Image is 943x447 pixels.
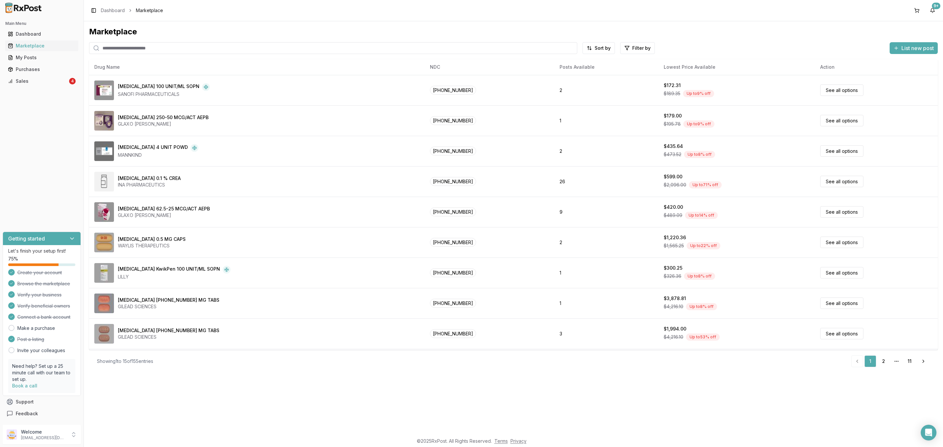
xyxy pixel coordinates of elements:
a: Privacy [510,438,527,444]
img: Anoro Ellipta 62.5-25 MCG/ACT AEPB [94,202,114,222]
div: Purchases [8,66,76,73]
div: Marketplace [89,27,938,37]
span: $4,216.10 [664,303,683,310]
td: 2 [554,227,658,258]
h3: Getting started [8,235,45,242]
th: Action [815,59,938,75]
span: Filter by [632,45,651,51]
a: See all options [820,84,863,96]
div: $420.00 [664,204,683,210]
img: Admelog SoloStar 100 UNIT/ML SOPN [94,80,114,100]
div: $599.00 [664,173,682,180]
div: Up to 22 % off [687,242,720,249]
h2: Main Menu [5,21,78,26]
div: $1,994.00 [664,326,686,332]
span: [PHONE_NUMBER] [430,207,476,216]
a: Dashboard [5,28,78,40]
div: Up to 9 % off [683,120,714,128]
div: $3,878.81 [664,295,686,302]
div: Up to 8 % off [684,151,715,158]
span: $326.36 [664,273,681,279]
button: Marketplace [3,41,81,51]
p: Need help? Set up a 25 minute call with our team to set up. [12,363,71,383]
a: Terms [494,438,508,444]
div: GLAXO [PERSON_NAME] [118,212,210,219]
img: Avodart 0.5 MG CAPS [94,233,114,252]
span: Verify your business [17,292,62,298]
div: Sales [8,78,68,84]
div: 4 [69,78,76,84]
span: [PHONE_NUMBER] [430,268,476,277]
div: $435.64 [664,143,683,150]
div: Dashboard [8,31,76,37]
span: [PHONE_NUMBER] [430,238,476,247]
td: 2 [554,75,658,105]
div: GILEAD SCIENCES [118,303,219,310]
a: Sales4 [5,75,78,87]
td: 18 [554,349,658,379]
div: [MEDICAL_DATA] [PHONE_NUMBER] MG TABS [118,327,219,334]
div: Up to 8 % off [686,303,717,310]
div: [MEDICAL_DATA] 62.5-25 MCG/ACT AEPB [118,206,210,212]
img: Basaglar KwikPen 100 UNIT/ML SOPN [94,263,114,283]
a: Dashboard [101,7,125,14]
div: [MEDICAL_DATA] 4 UNIT POWD [118,144,188,152]
span: Verify beneficial owners [17,303,70,309]
div: Showing 1 to 15 of 155 entries [97,358,153,365]
span: [PHONE_NUMBER] [430,299,476,308]
div: [MEDICAL_DATA] KwikPen 100 UNIT/ML SOPN [118,266,220,274]
td: 26 [554,166,658,197]
a: See all options [820,328,863,339]
span: $2,096.00 [664,182,686,188]
a: 2 [878,355,889,367]
a: See all options [820,176,863,187]
a: Go to next page [917,355,930,367]
p: Let's finish your setup first! [8,248,75,254]
span: [PHONE_NUMBER] [430,116,476,125]
a: See all options [820,237,863,248]
a: My Posts [5,52,78,63]
span: Connect a bank account [17,314,70,320]
img: Biktarvy 30-120-15 MG TABS [94,294,114,313]
th: Posts Available [554,59,658,75]
button: Feedback [3,408,81,420]
div: GILEAD SCIENCES [118,334,219,340]
div: $1,220.36 [664,234,686,241]
p: Welcome [21,429,66,435]
td: 9 [554,197,658,227]
div: MANNKIND [118,152,198,158]
div: SANOFI PHARMACEUTICALS [118,91,210,98]
div: [MEDICAL_DATA] [PHONE_NUMBER] MG TABS [118,297,219,303]
a: 1 [864,355,876,367]
div: Up to 9 % off [683,90,714,97]
th: NDC [425,59,554,75]
a: See all options [820,145,863,157]
div: My Posts [8,54,76,61]
button: Sales4 [3,76,81,86]
a: Invite your colleagues [17,347,65,354]
a: Marketplace [5,40,78,52]
a: See all options [820,297,863,309]
img: Amcinonide 0.1 % CREA [94,172,114,191]
div: Up to 71 % off [689,181,722,188]
nav: pagination [851,355,930,367]
button: Purchases [3,64,81,75]
div: INA PHARMACEUTICS [118,182,181,188]
a: See all options [820,267,863,278]
a: List new post [890,45,938,52]
div: [MEDICAL_DATA] 0.1 % CREA [118,175,181,182]
span: List new post [901,44,934,52]
div: WAYLIS THERAPEUTICS [118,242,186,249]
span: $189.35 [664,90,680,97]
img: RxPost Logo [3,3,45,13]
button: Filter by [620,42,655,54]
td: 3 [554,318,658,349]
button: 9+ [927,5,938,16]
span: Create your account [17,269,62,276]
div: $179.00 [664,113,682,119]
a: See all options [820,206,863,218]
img: User avatar [7,429,17,440]
div: [MEDICAL_DATA] 0.5 MG CAPS [118,236,186,242]
div: [MEDICAL_DATA] 100 UNIT/ML SOPN [118,83,199,91]
div: [MEDICAL_DATA] 250-50 MCG/ACT AEPB [118,114,209,121]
